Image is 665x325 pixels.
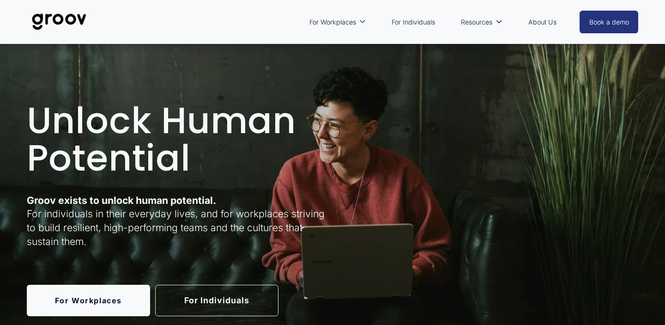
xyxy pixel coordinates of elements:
a: For Individuals [387,12,440,33]
span: For Workplaces [309,16,356,28]
p: For individuals in their everyday lives, and for workplaces striving to build resilient, high-per... [27,194,330,249]
h1: Unlock Human Potential [27,102,330,177]
a: For Individuals [155,285,278,316]
a: For Workplaces [27,285,150,316]
a: folder dropdown [456,12,507,33]
a: folder dropdown [305,12,370,33]
img: Groov | Unlock Human Potential at Work and in Life [27,6,92,37]
a: Book a demo [580,11,639,33]
span: Resources [461,16,492,28]
strong: Groov exists to unlock human potential. [27,194,216,206]
a: About Us [524,12,561,33]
